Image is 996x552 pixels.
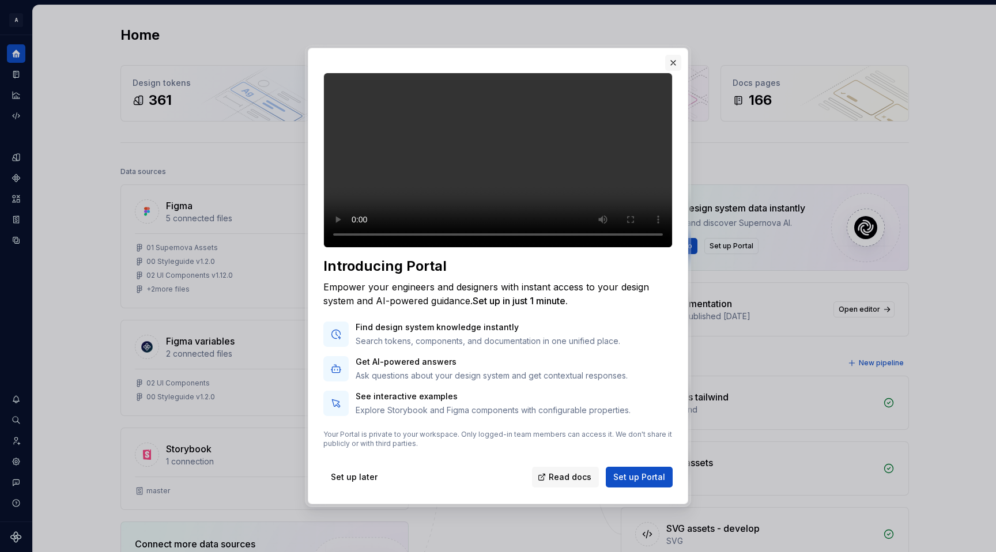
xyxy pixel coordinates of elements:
[532,467,599,487] a: Read docs
[356,370,628,381] p: Ask questions about your design system and get contextual responses.
[549,471,591,483] span: Read docs
[356,404,631,416] p: Explore Storybook and Figma components with configurable properties.
[356,356,628,368] p: Get AI-powered answers
[323,257,673,275] div: Introducing Portal
[356,335,620,347] p: Search tokens, components, and documentation in one unified place.
[356,322,620,333] p: Find design system knowledge instantly
[331,471,378,483] span: Set up later
[323,467,385,487] button: Set up later
[606,467,673,487] button: Set up Portal
[613,471,665,483] span: Set up Portal
[323,430,673,448] p: Your Portal is private to your workspace. Only logged-in team members can access it. We don't sha...
[323,280,673,308] div: Empower your engineers and designers with instant access to your design system and AI-powered gui...
[356,391,631,402] p: See interactive examples
[473,295,568,307] span: Set up in just 1 minute.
